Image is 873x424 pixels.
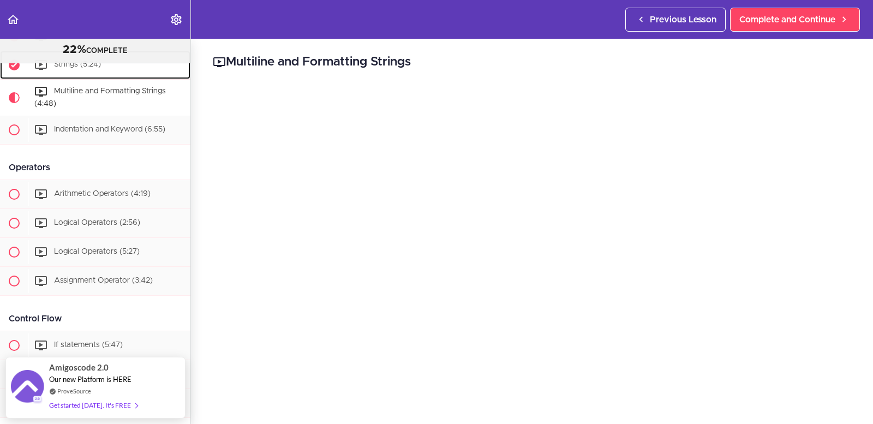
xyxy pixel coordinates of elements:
h2: Multiline and Formatting Strings [213,53,851,71]
span: Strings (5:24) [54,61,101,68]
div: Get started [DATE]. It's FREE [49,399,137,411]
span: If statements (5:47) [54,341,123,349]
svg: Back to course curriculum [7,13,20,26]
img: provesource social proof notification image [11,370,44,405]
span: Previous Lesson [650,13,716,26]
span: 22% [63,44,86,55]
span: Assignment Operator (3:42) [54,277,153,284]
span: Multiline and Formatting Strings (4:48) [34,87,166,108]
span: Amigoscode 2.0 [49,361,109,374]
span: Indentation and Keyword (6:55) [54,126,165,133]
a: Complete and Continue [730,8,860,32]
a: Previous Lesson [625,8,726,32]
span: Arithmetic Operators (4:19) [54,190,151,198]
div: COMPLETE [14,43,177,57]
svg: Settings Menu [170,13,183,26]
span: Logical Operators (2:56) [54,219,140,226]
span: Our new Platform is HERE [49,375,131,384]
span: Complete and Continue [739,13,835,26]
a: ProveSource [57,386,91,396]
span: Logical Operators (5:27) [54,248,140,255]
